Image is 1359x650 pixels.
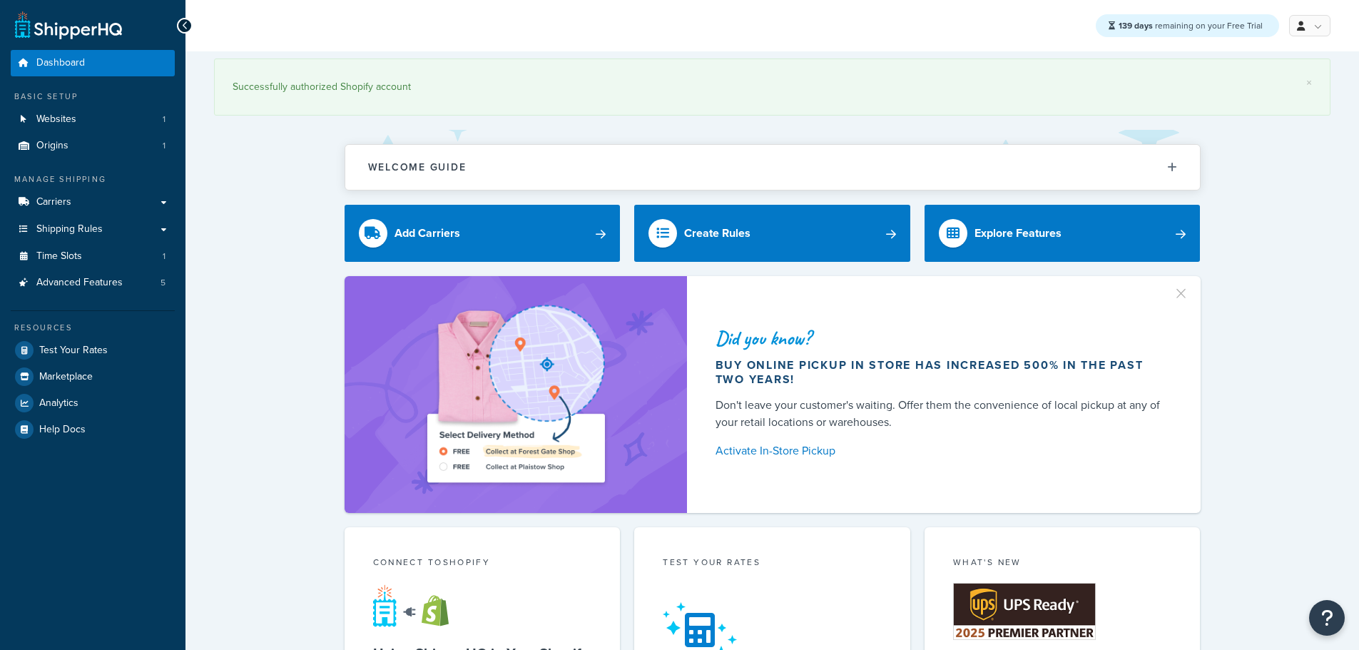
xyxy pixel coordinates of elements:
[663,556,882,572] div: Test your rates
[11,243,175,270] li: Time Slots
[11,216,175,243] a: Shipping Rules
[11,322,175,334] div: Resources
[11,390,175,416] a: Analytics
[233,77,1312,97] div: Successfully authorized Shopify account
[716,328,1166,348] div: Did you know?
[36,223,103,235] span: Shipping Rules
[925,205,1201,262] a: Explore Features
[11,189,175,215] a: Carriers
[161,277,166,289] span: 5
[634,205,910,262] a: Create Rules
[36,196,71,208] span: Carriers
[11,133,175,159] li: Origins
[163,113,166,126] span: 1
[345,145,1200,190] button: Welcome Guide
[11,243,175,270] a: Time Slots1
[11,364,175,390] a: Marketplace
[11,50,175,76] a: Dashboard
[39,371,93,383] span: Marketplace
[11,173,175,186] div: Manage Shipping
[39,424,86,436] span: Help Docs
[11,106,175,133] a: Websites1
[1309,600,1345,636] button: Open Resource Center
[368,162,467,173] h2: Welcome Guide
[11,270,175,296] li: Advanced Features
[11,270,175,296] a: Advanced Features5
[39,397,78,410] span: Analytics
[163,250,166,263] span: 1
[1119,19,1153,32] strong: 139 days
[974,223,1062,243] div: Explore Features
[395,223,460,243] div: Add Carriers
[373,584,462,627] img: connect-shq-shopify-9b9a8c5a.svg
[36,277,123,289] span: Advanced Features
[373,556,592,572] div: Connect to Shopify
[1119,19,1263,32] span: remaining on your Free Trial
[36,250,82,263] span: Time Slots
[716,358,1166,387] div: Buy online pickup in store has increased 500% in the past two years!
[11,91,175,103] div: Basic Setup
[387,298,645,492] img: ad-shirt-map-b0359fc47e01cab431d101c4b569394f6a03f54285957d908178d52f29eb9668.png
[11,106,175,133] li: Websites
[36,57,85,69] span: Dashboard
[1306,77,1312,88] a: ×
[39,345,108,357] span: Test Your Rates
[163,140,166,152] span: 1
[953,556,1172,572] div: What's New
[36,140,68,152] span: Origins
[11,133,175,159] a: Origins1
[716,397,1166,431] div: Don't leave your customer's waiting. Offer them the convenience of local pickup at any of your re...
[684,223,750,243] div: Create Rules
[36,113,76,126] span: Websites
[345,205,621,262] a: Add Carriers
[11,337,175,363] a: Test Your Rates
[11,417,175,442] a: Help Docs
[716,441,1166,461] a: Activate In-Store Pickup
